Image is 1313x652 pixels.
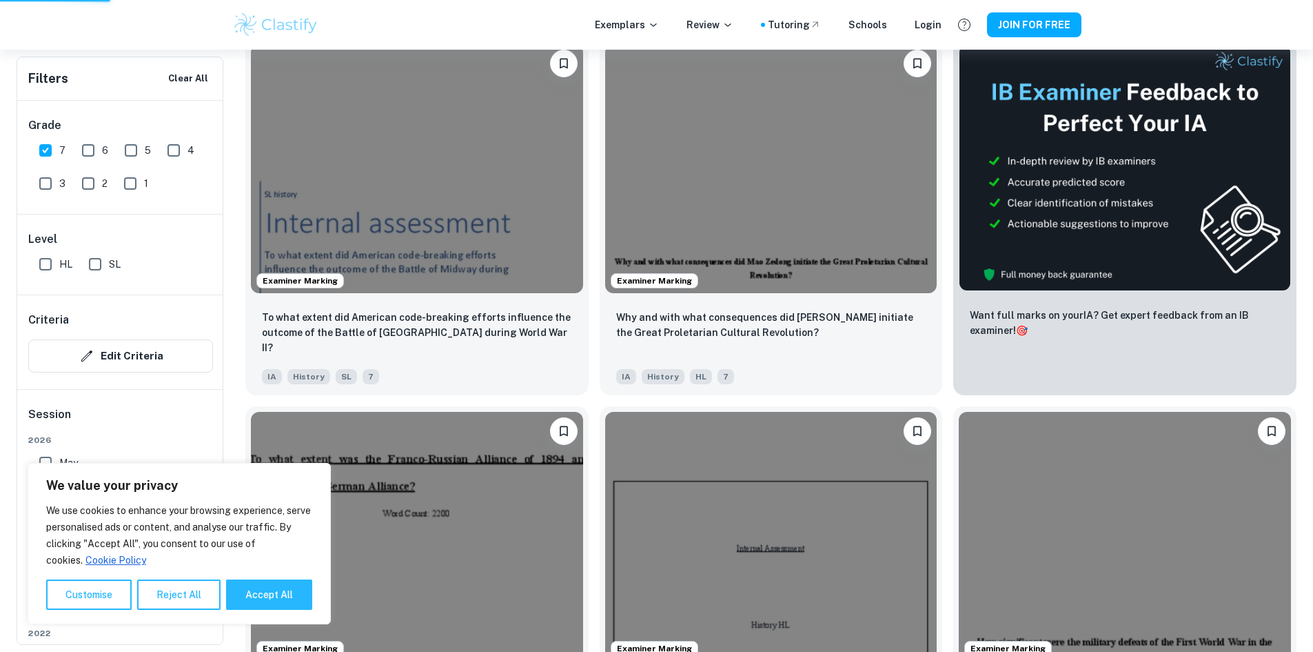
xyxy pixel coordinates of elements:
span: 3 [59,176,65,191]
span: HL [690,369,712,384]
button: Please log in to bookmark exemplars [904,50,931,77]
a: Cookie Policy [85,554,147,566]
a: ThumbnailWant full marks on yourIA? Get expert feedback from an IB examiner! [953,39,1296,395]
h6: Filters [28,69,68,88]
h6: Session [28,406,213,434]
p: Want full marks on your IA ? Get expert feedback from an IB examiner! [970,308,1280,338]
span: SL [336,369,357,384]
span: History [642,369,684,384]
span: May [59,455,78,471]
span: 🎯 [1016,325,1028,336]
span: 7 [59,143,65,158]
button: Please log in to bookmark exemplars [550,417,578,445]
a: Login [915,17,942,32]
span: 5 [145,143,151,158]
button: JOIN FOR FREE [987,12,1081,37]
span: 2 [102,176,108,191]
button: Reject All [137,580,221,610]
button: Accept All [226,580,312,610]
a: Examiner MarkingPlease log in to bookmark exemplarsTo what extent did American code-breaking effo... [245,39,589,395]
span: IA [262,369,282,384]
span: 7 [717,369,734,384]
p: To what extent did American code-breaking efforts influence the outcome of the Battle of Midway d... [262,310,572,355]
span: HL [59,257,72,272]
span: 2026 [28,434,213,446]
button: Customise [46,580,132,610]
button: Please log in to bookmark exemplars [1258,417,1285,445]
p: Review [686,17,733,32]
a: Schools [848,17,887,32]
p: Exemplars [595,17,659,32]
button: Please log in to bookmark exemplars [550,50,578,77]
a: Examiner MarkingPlease log in to bookmark exemplarsWhy and with what consequences did Mao Zedong ... [600,39,943,395]
p: Why and with what consequences did Mao Zedong initiate the Great Proletarian Cultural Revolution? [616,310,926,340]
p: We use cookies to enhance your browsing experience, serve personalised ads or content, and analys... [46,502,312,569]
span: 1 [144,176,148,191]
div: We value your privacy [28,463,331,624]
h6: Level [28,231,213,248]
h6: Grade [28,117,213,134]
span: 2022 [28,627,213,640]
span: IA [616,369,636,384]
a: Tutoring [768,17,821,32]
button: Edit Criteria [28,339,213,373]
span: History [287,369,330,384]
span: Examiner Marking [611,275,698,287]
span: 6 [102,143,108,158]
span: SL [109,257,121,272]
span: 7 [363,369,379,384]
img: Thumbnail [959,44,1291,291]
img: History IA example thumbnail: Why and with what consequences did Mao Z [605,44,937,293]
span: Examiner Marking [257,275,343,287]
img: History IA example thumbnail: To what extent did American code-breakin [251,44,583,293]
img: Clastify logo [232,11,320,39]
button: Please log in to bookmark exemplars [904,417,931,445]
h6: Criteria [28,312,69,328]
button: Clear All [165,68,212,89]
p: We value your privacy [46,477,312,494]
span: 4 [187,143,194,158]
button: Help and Feedback [953,13,976,37]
